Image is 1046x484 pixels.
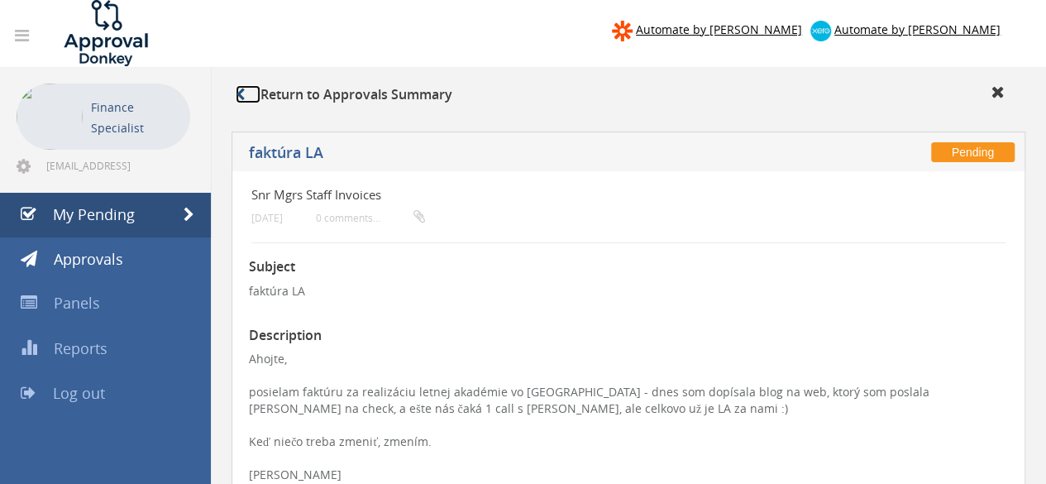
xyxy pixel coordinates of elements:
h3: Description [249,328,1008,343]
div: posielam faktúru za realizáciu letnej akadémie vo [GEOGRAPHIC_DATA] - dnes som dopísala blog na w... [249,384,1008,417]
small: 0 comments... [316,212,425,224]
p: faktúra LA [249,283,1008,300]
img: xero-logo.png [810,21,831,41]
span: [EMAIL_ADDRESS][DOMAIN_NAME] [46,159,187,172]
h3: Subject [249,260,1008,275]
span: Automate by [PERSON_NAME] [834,22,1001,37]
p: Finance Specialist [91,97,182,138]
div: Keď niečo treba zmeniť, zmením. [249,434,1008,450]
img: zapier-logomark.png [612,21,633,41]
span: Log out [53,383,105,403]
span: Reports [54,338,107,358]
span: Automate by [PERSON_NAME] [636,22,802,37]
h4: Snr Mgrs Staff Invoices [251,188,880,202]
span: Panels [54,293,100,313]
span: My Pending [53,204,135,224]
span: Pending [931,142,1015,162]
h5: faktúra LA [249,145,707,165]
span: Approvals [54,249,123,269]
small: [DATE] [251,212,283,224]
div: Ahojte, [249,351,1008,483]
div: [PERSON_NAME] [249,467,1008,483]
h3: Return to Approvals Summary [236,88,452,103]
